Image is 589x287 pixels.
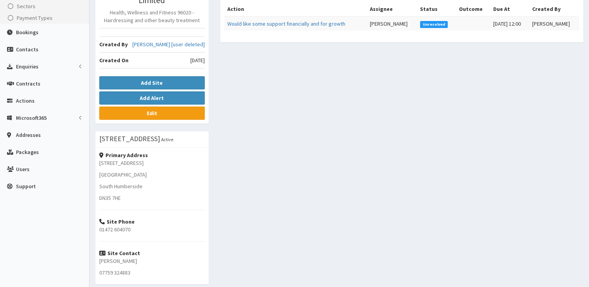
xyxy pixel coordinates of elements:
[16,149,39,156] span: Packages
[99,135,160,142] h3: [STREET_ADDRESS]
[17,3,35,10] span: Sectors
[99,107,205,120] a: Edit
[99,218,135,225] strong: Site Phone
[140,94,164,101] b: Add Alert
[17,14,53,21] span: Payment Types
[147,110,157,117] b: Edit
[99,250,140,257] strong: Site Contact
[417,2,455,16] th: Status
[99,171,205,178] p: [GEOGRAPHIC_DATA]
[99,41,128,48] b: Created By
[99,57,128,64] b: Created On
[16,97,35,104] span: Actions
[16,114,47,121] span: Microsoft365
[529,16,579,31] td: [PERSON_NAME]
[161,136,173,142] small: Active
[99,182,205,190] p: South Humberside
[490,16,529,31] td: [DATE] 12:00
[367,16,417,31] td: [PERSON_NAME]
[190,56,205,64] span: [DATE]
[420,21,448,28] span: Unresolved
[490,2,529,16] th: Due At
[99,91,205,105] button: Add Alert
[224,2,367,16] th: Action
[16,80,40,87] span: Contracts
[99,269,205,276] p: 07759 324883
[16,46,39,53] span: Contacts
[99,159,205,167] p: [STREET_ADDRESS]
[16,131,41,138] span: Addresses
[227,20,345,27] a: Would like some support financially and for growth
[2,0,89,12] a: Sectors
[99,226,205,233] p: 01472 604070
[367,2,417,16] th: Assignee
[529,2,579,16] th: Created By
[2,12,89,24] a: Payment Types
[16,63,39,70] span: Enquiries
[141,79,163,86] b: Add Site
[99,257,205,265] p: [PERSON_NAME]
[99,194,205,202] p: DN35 7HE
[132,40,205,48] a: [PERSON_NAME] [user deleted]
[16,183,36,190] span: Support
[99,9,205,24] p: Health, Wellness and Fitness 96020 - Hairdressing and other beauty treatment
[99,152,148,159] strong: Primary Address
[455,2,490,16] th: Outcome
[16,29,39,36] span: Bookings
[16,166,30,173] span: Users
